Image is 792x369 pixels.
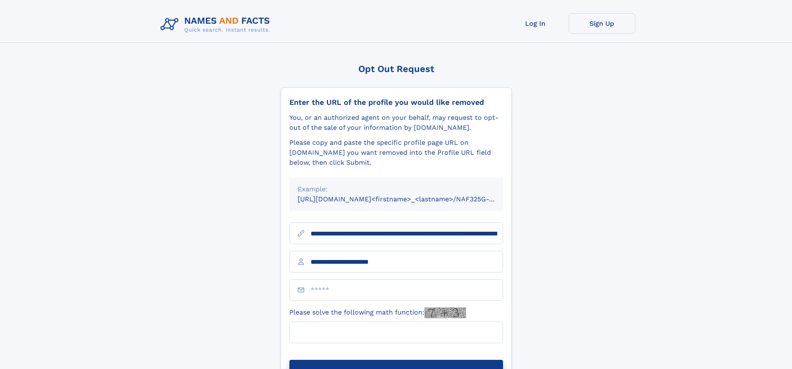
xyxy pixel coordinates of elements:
[281,64,512,74] div: Opt Out Request
[298,195,519,203] small: [URL][DOMAIN_NAME]<firstname>_<lastname>/NAF325G-xxxxxxxx
[289,98,503,107] div: Enter the URL of the profile you would like removed
[157,13,277,36] img: Logo Names and Facts
[298,184,495,194] div: Example:
[569,13,635,34] a: Sign Up
[289,113,503,133] div: You, or an authorized agent on your behalf, may request to opt-out of the sale of your informatio...
[289,138,503,168] div: Please copy and paste the specific profile page URL on [DOMAIN_NAME] you want removed into the Pr...
[502,13,569,34] a: Log In
[289,307,466,318] label: Please solve the following math function:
